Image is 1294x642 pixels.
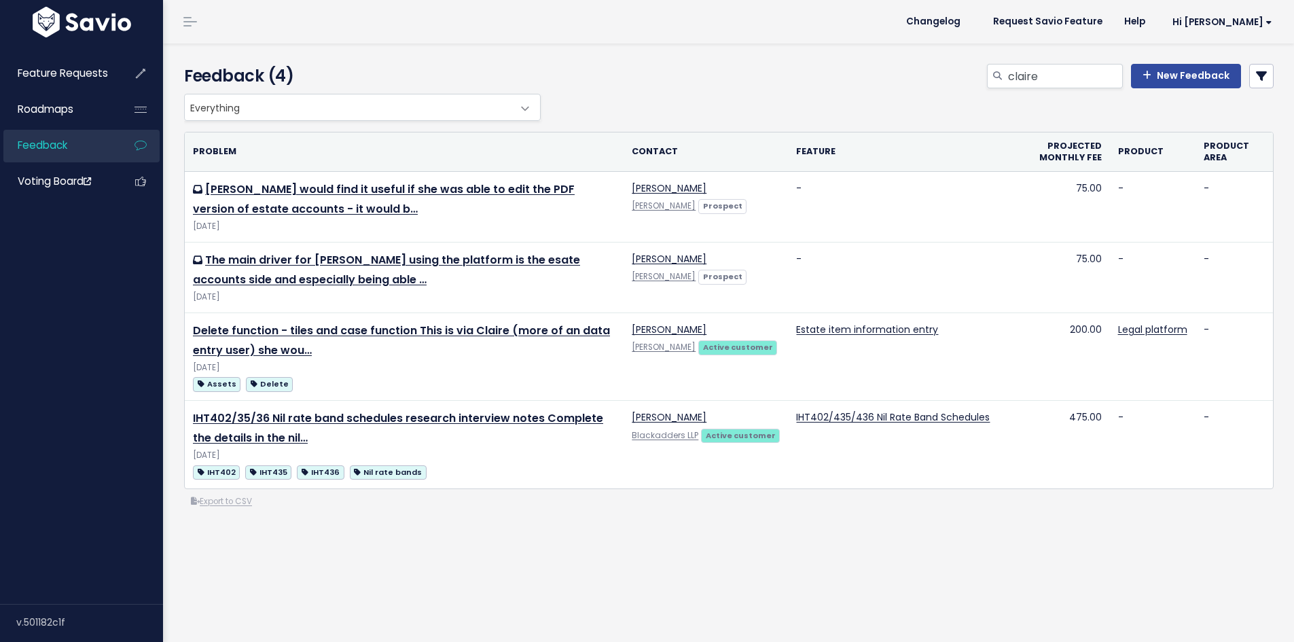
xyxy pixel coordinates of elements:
[1110,243,1196,313] td: -
[245,465,291,480] span: IHT435
[1156,12,1283,33] a: Hi [PERSON_NAME]
[1172,17,1272,27] span: Hi [PERSON_NAME]
[193,448,615,463] div: [DATE]
[632,410,706,424] a: [PERSON_NAME]
[193,375,240,392] a: Assets
[350,463,427,480] a: Nil rate bands
[1131,64,1241,88] a: New Feedback
[3,130,113,161] a: Feedback
[632,271,696,282] a: [PERSON_NAME]
[788,172,998,243] td: -
[701,428,780,442] a: Active customer
[796,323,938,336] a: Estate item information entry
[1196,172,1273,243] td: -
[18,66,108,80] span: Feature Requests
[703,342,773,353] strong: Active customer
[193,181,575,217] a: [PERSON_NAME] would find it useful if she was able to edit the PDF version of estate accounts - i...
[193,252,580,287] a: The main driver for [PERSON_NAME] using the platform is the esate accounts side and especially be...
[1196,313,1273,401] td: -
[245,463,291,480] a: IHT435
[193,323,610,358] a: Delete function - tiles and case function This is via Claire (more of an data entry user) she wou…
[1196,132,1273,172] th: Product Area
[703,271,742,282] strong: Prospect
[29,7,134,37] img: logo-white.9d6f32f41409.svg
[193,290,615,304] div: [DATE]
[297,463,344,480] a: IHT436
[191,496,252,507] a: Export to CSV
[18,138,67,152] span: Feedback
[1110,132,1196,172] th: Product
[184,64,534,88] h4: Feedback (4)
[3,166,113,197] a: Voting Board
[1110,401,1196,488] td: -
[698,198,747,212] a: Prospect
[184,94,541,121] span: Everything
[998,313,1109,401] td: 200.00
[982,12,1113,32] a: Request Savio Feature
[706,430,776,441] strong: Active customer
[185,132,624,172] th: Problem
[16,605,163,640] div: v.501182c1f
[185,94,513,120] span: Everything
[998,132,1109,172] th: Projected monthly fee
[18,102,73,116] span: Roadmaps
[3,94,113,125] a: Roadmaps
[3,58,113,89] a: Feature Requests
[246,377,293,391] span: Delete
[632,323,706,336] a: [PERSON_NAME]
[698,340,777,353] a: Active customer
[1196,243,1273,313] td: -
[632,342,696,353] a: [PERSON_NAME]
[193,219,615,234] div: [DATE]
[632,430,698,441] a: Blackadders LLP
[624,132,788,172] th: Contact
[1110,172,1196,243] td: -
[193,377,240,391] span: Assets
[998,243,1109,313] td: 75.00
[246,375,293,392] a: Delete
[906,17,960,26] span: Changelog
[998,401,1109,488] td: 475.00
[193,465,240,480] span: IHT402
[193,410,603,446] a: IHT402/35/36 Nil rate band schedules research interview notes Complete the details in the nil…
[193,361,615,375] div: [DATE]
[1118,323,1187,336] a: Legal platform
[350,465,427,480] span: Nil rate bands
[632,181,706,195] a: [PERSON_NAME]
[297,465,344,480] span: IHT436
[998,172,1109,243] td: 75.00
[632,200,696,211] a: [PERSON_NAME]
[796,410,990,424] a: IHT402/435/436 Nil Rate Band Schedules
[193,463,240,480] a: IHT402
[788,243,998,313] td: -
[703,200,742,211] strong: Prospect
[18,174,91,188] span: Voting Board
[788,132,998,172] th: Feature
[698,269,747,283] a: Prospect
[1196,401,1273,488] td: -
[1007,64,1123,88] input: Search feedback...
[632,252,706,266] a: [PERSON_NAME]
[1113,12,1156,32] a: Help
